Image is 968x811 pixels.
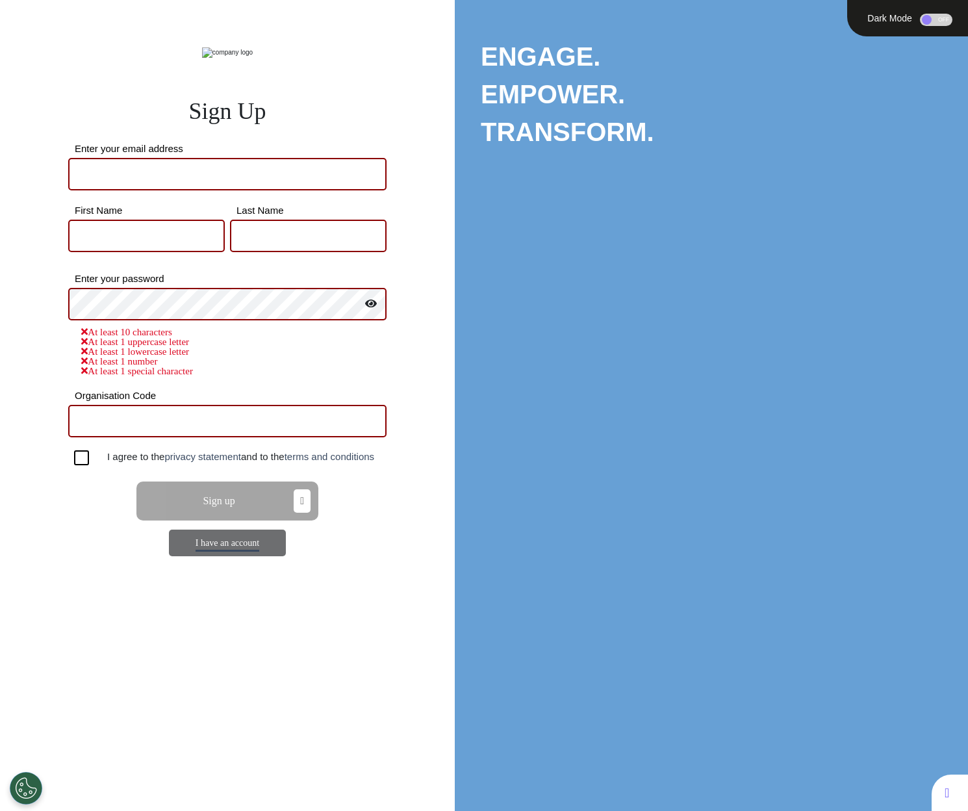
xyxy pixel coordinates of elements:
span: At least 1 special character [81,366,193,376]
label: First Name [68,207,225,214]
span: At least 1 lowercase letter [81,346,189,357]
div: Dark Mode [863,14,917,23]
a: terms and conditions [285,451,374,462]
label: Organisation Code [68,392,387,400]
label: Enter your password [68,275,387,283]
span: At least 1 number [81,356,157,367]
div: OFF [920,14,952,26]
button: Sign up [136,482,318,521]
div: Sign Up [68,94,387,129]
button: Open Preferences [10,772,42,805]
div: TRANSFORM. [481,113,968,151]
span: Sign up [203,496,235,506]
img: company logo [202,47,253,58]
label: Enter your email address [68,145,387,153]
label: Last Name [230,207,387,214]
div: EMPOWER. [481,75,968,113]
span: At least 1 uppercase letter [81,337,189,347]
span: At least 10 characters [81,327,172,337]
div: ENGAGE. [481,38,968,75]
a: privacy statement [164,451,241,462]
a: I have an account [196,538,259,552]
div: I agree to the and to the [107,450,387,465]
